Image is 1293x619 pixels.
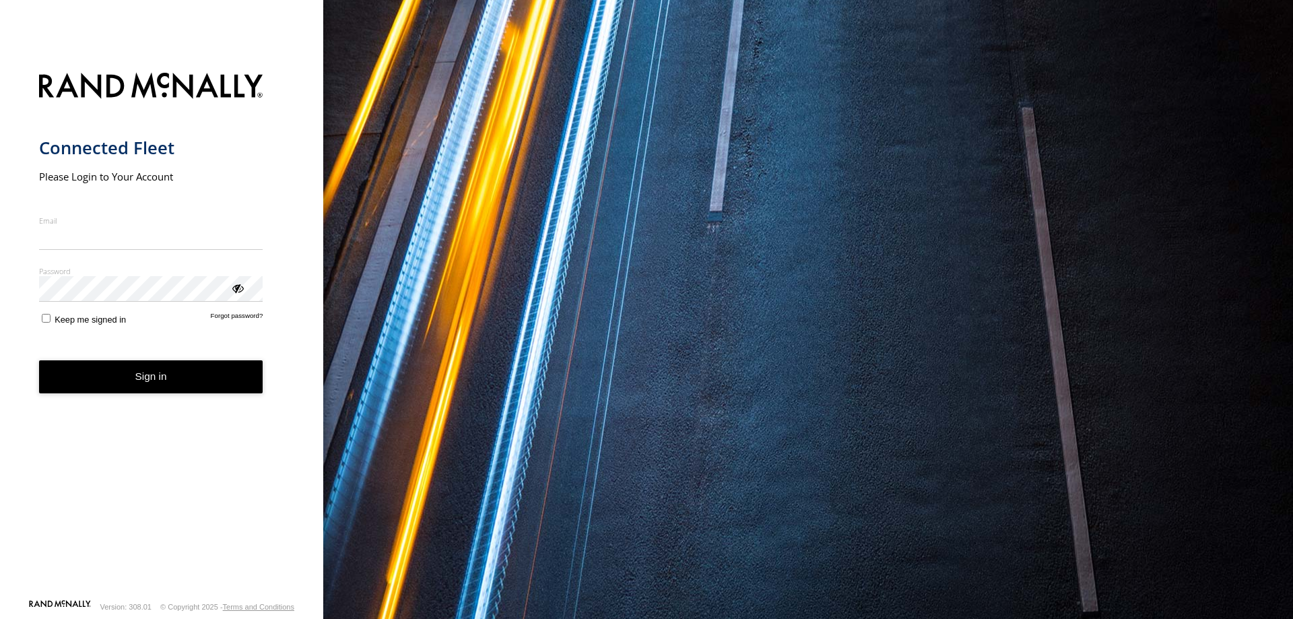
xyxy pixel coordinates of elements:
[160,603,294,611] div: © Copyright 2025 -
[39,360,263,393] button: Sign in
[211,312,263,325] a: Forgot password?
[39,170,263,183] h2: Please Login to Your Account
[39,137,263,159] h1: Connected Fleet
[39,266,263,276] label: Password
[230,281,244,294] div: ViewPassword
[42,314,51,323] input: Keep me signed in
[29,600,91,614] a: Visit our Website
[39,70,263,104] img: Rand McNally
[55,315,126,325] span: Keep me signed in
[223,603,294,611] a: Terms and Conditions
[100,603,152,611] div: Version: 308.01
[39,216,263,226] label: Email
[39,65,285,599] form: main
